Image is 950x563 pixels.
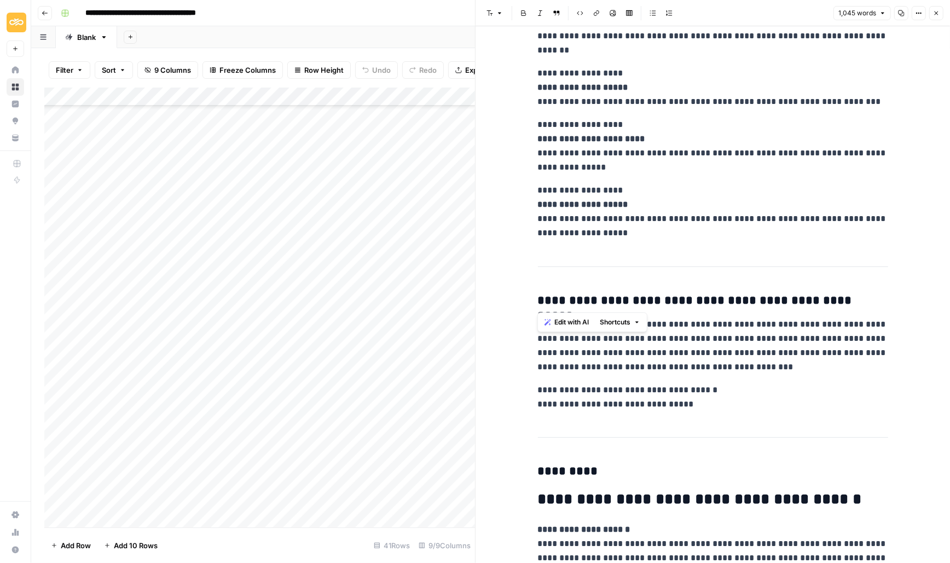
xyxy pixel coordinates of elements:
a: Your Data [7,129,24,147]
a: Usage [7,524,24,541]
span: Redo [419,65,437,76]
button: Sort [95,61,133,79]
button: Shortcuts [595,315,645,329]
span: Undo [372,65,391,76]
button: Workspace: Sinch [7,9,24,36]
span: Add Row [61,540,91,551]
button: Row Height [287,61,351,79]
span: Edit with AI [554,317,589,327]
button: Redo [402,61,444,79]
button: Edit with AI [540,315,593,329]
button: Help + Support [7,541,24,559]
a: Browse [7,78,24,96]
a: Settings [7,506,24,524]
span: 9 Columns [154,65,191,76]
button: Add Row [44,537,97,554]
div: 9/9 Columns [414,537,475,554]
span: Add 10 Rows [114,540,158,551]
span: Freeze Columns [219,65,276,76]
button: Export CSV [448,61,511,79]
button: Undo [355,61,398,79]
img: Sinch Logo [7,13,26,32]
span: Row Height [304,65,344,76]
span: Filter [56,65,73,76]
button: 9 Columns [137,61,198,79]
a: Home [7,61,24,79]
a: Blank [56,26,117,48]
div: Blank [77,32,96,43]
a: Opportunities [7,112,24,130]
button: 1,045 words [833,6,891,20]
span: 1,045 words [838,8,876,18]
a: Insights [7,95,24,113]
span: Export CSV [465,65,504,76]
span: Shortcuts [600,317,630,327]
button: Freeze Columns [202,61,283,79]
button: Filter [49,61,90,79]
button: Add 10 Rows [97,537,164,554]
span: Sort [102,65,116,76]
div: 41 Rows [369,537,414,554]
